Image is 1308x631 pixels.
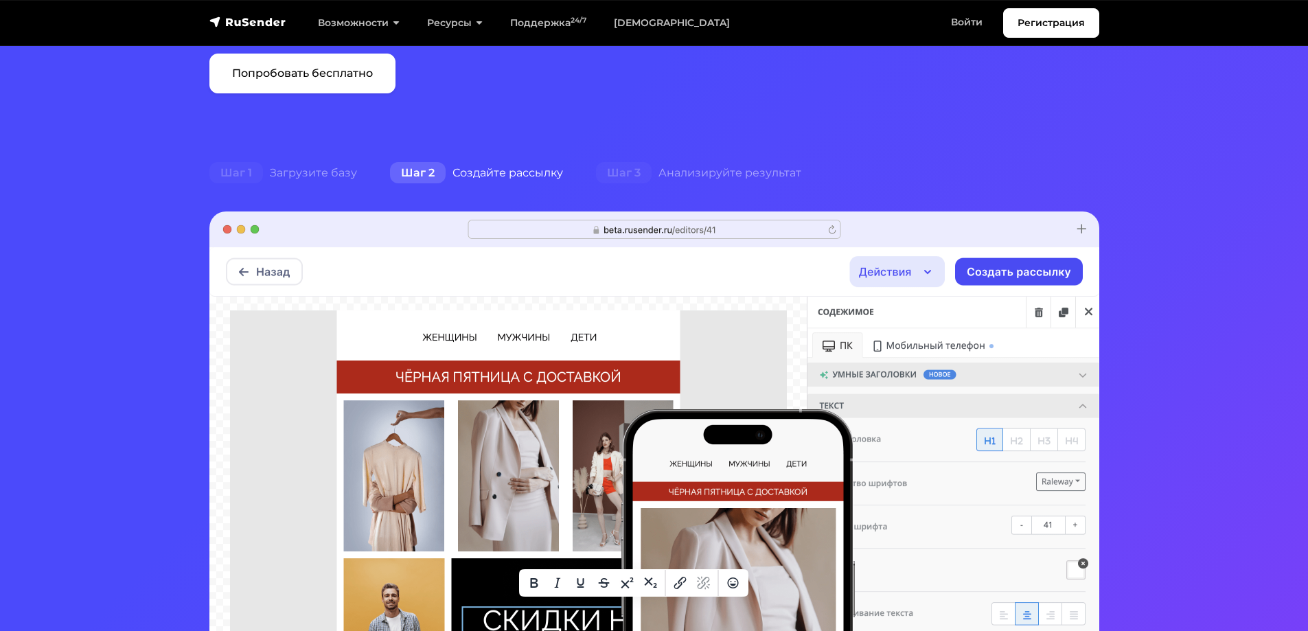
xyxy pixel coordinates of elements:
a: Войти [937,8,996,36]
a: Возможности [304,9,413,37]
div: Загрузите базу [193,159,374,187]
a: Регистрация [1003,8,1099,38]
span: Шаг 1 [209,162,263,184]
sup: 24/7 [571,16,586,25]
a: Попробовать бесплатно [209,54,395,93]
span: Шаг 3 [596,162,652,184]
div: Анализируйте результат [580,159,818,187]
img: RuSender [209,15,286,29]
span: Шаг 2 [390,162,446,184]
a: Ресурсы [413,9,496,37]
a: [DEMOGRAPHIC_DATA] [600,9,744,37]
div: Создайте рассылку [374,159,580,187]
a: Поддержка24/7 [496,9,600,37]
